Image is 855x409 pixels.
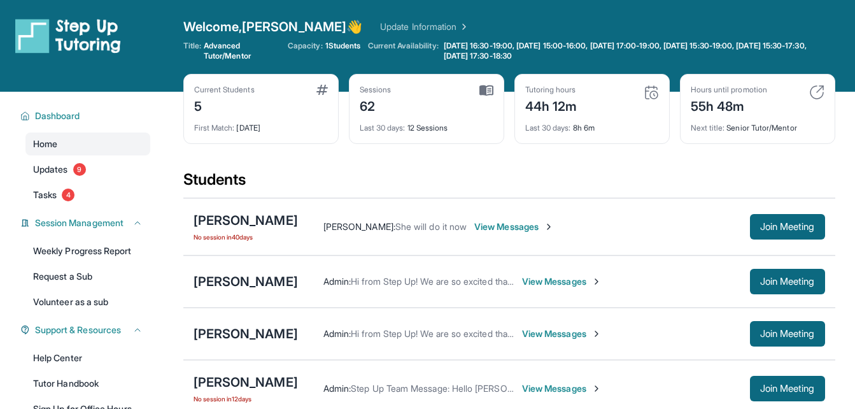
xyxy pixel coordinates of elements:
[35,110,80,122] span: Dashboard
[25,265,150,288] a: Request a Sub
[522,275,602,288] span: View Messages
[15,18,121,54] img: logo
[323,383,351,394] span: Admin :
[750,376,825,401] button: Join Meeting
[25,291,150,313] a: Volunteer as a sub
[360,115,493,133] div: 12 Sessions
[441,41,835,61] a: [DATE] 16:30-19:00, [DATE] 15:00-16:00, [DATE] 17:00-19:00, [DATE] 15:30-19:00, [DATE] 15:30-17:3...
[525,123,571,133] span: Last 30 days :
[691,123,725,133] span: Next title :
[73,163,86,176] span: 9
[591,276,602,287] img: Chevron-Right
[525,95,577,115] div: 44h 12m
[62,189,74,201] span: 4
[760,330,815,338] span: Join Meeting
[194,232,298,242] span: No session in 40 days
[522,327,602,340] span: View Messages
[33,189,57,201] span: Tasks
[479,85,493,96] img: card
[25,158,150,181] a: Updates9
[33,138,57,150] span: Home
[194,325,298,343] div: [PERSON_NAME]
[691,85,767,95] div: Hours until promotion
[544,222,554,232] img: Chevron-Right
[25,372,150,395] a: Tutor Handbook
[35,217,124,229] span: Session Management
[760,223,815,231] span: Join Meeting
[380,20,469,33] a: Update Information
[522,382,602,395] span: View Messages
[194,273,298,291] div: [PERSON_NAME]
[33,163,68,176] span: Updates
[644,85,659,100] img: card
[474,220,554,233] span: View Messages
[760,278,815,285] span: Join Meeting
[760,385,815,392] span: Join Meeting
[194,95,255,115] div: 5
[591,329,602,339] img: Chevron-Right
[194,123,235,133] span: First Match :
[316,85,328,95] img: card
[35,324,121,336] span: Support & Resources
[525,115,659,133] div: 8h 6m
[25,347,150,370] a: Help Center
[456,20,469,33] img: Chevron Right
[750,214,825,240] button: Join Meeting
[750,269,825,294] button: Join Meeting
[691,95,767,115] div: 55h 48m
[288,41,323,51] span: Capacity:
[525,85,577,95] div: Tutoring hours
[323,221,395,232] span: [PERSON_NAME] :
[204,41,280,61] span: Advanced Tutor/Mentor
[183,169,835,197] div: Students
[444,41,833,61] span: [DATE] 16:30-19:00, [DATE] 15:00-16:00, [DATE] 17:00-19:00, [DATE] 15:30-19:00, [DATE] 15:30-17:3...
[809,85,824,100] img: card
[183,18,363,36] span: Welcome, [PERSON_NAME] 👋
[750,321,825,347] button: Join Meeting
[25,183,150,206] a: Tasks4
[30,110,143,122] button: Dashboard
[194,115,328,133] div: [DATE]
[360,123,406,133] span: Last 30 days :
[368,41,438,61] span: Current Availability:
[194,394,298,404] span: No session in 12 days
[25,133,150,155] a: Home
[360,95,392,115] div: 62
[194,373,298,391] div: [PERSON_NAME]
[691,115,824,133] div: Senior Tutor/Mentor
[323,276,351,287] span: Admin :
[194,212,298,229] div: [PERSON_NAME]
[325,41,361,51] span: 1 Students
[30,217,143,229] button: Session Management
[183,41,201,61] span: Title:
[360,85,392,95] div: Sessions
[30,324,143,336] button: Support & Resources
[25,240,150,262] a: Weekly Progress Report
[395,221,467,232] span: She will do it now
[194,85,255,95] div: Current Students
[591,384,602,394] img: Chevron-Right
[323,328,351,339] span: Admin :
